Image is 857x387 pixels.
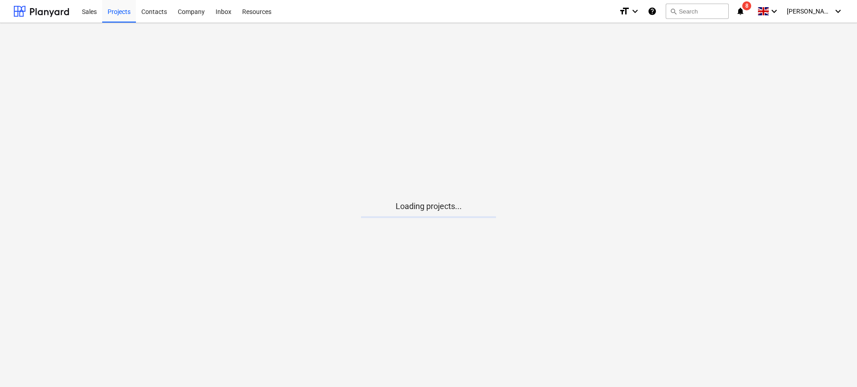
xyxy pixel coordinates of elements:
[361,201,496,212] p: Loading projects...
[742,1,751,10] span: 8
[769,6,780,17] i: keyboard_arrow_down
[619,6,630,17] i: format_size
[670,8,677,15] span: search
[736,6,745,17] i: notifications
[630,6,640,17] i: keyboard_arrow_down
[833,6,843,17] i: keyboard_arrow_down
[666,4,729,19] button: Search
[648,6,657,17] i: Knowledge base
[787,8,832,15] span: [PERSON_NAME]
